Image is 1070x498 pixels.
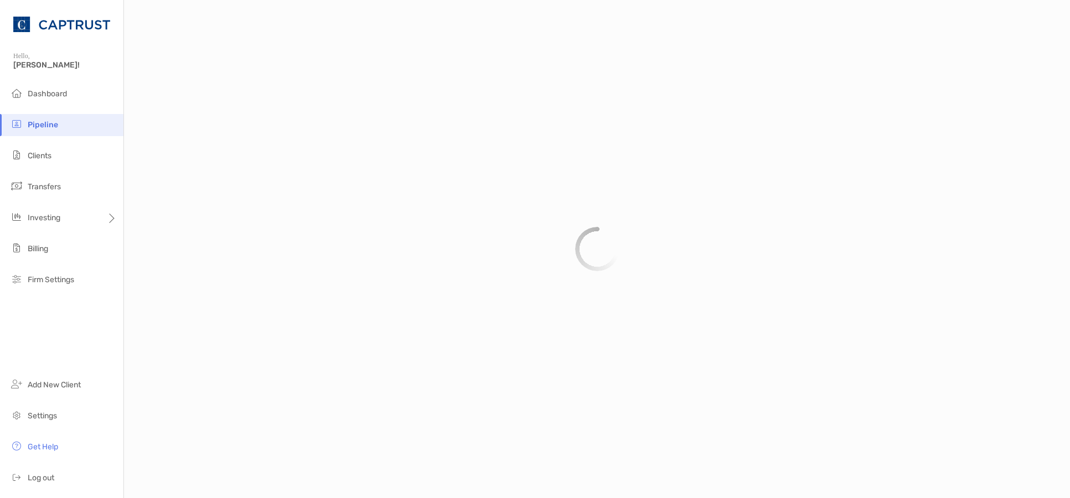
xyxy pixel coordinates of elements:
[10,179,23,193] img: transfers icon
[10,241,23,255] img: billing icon
[10,272,23,286] img: firm-settings icon
[28,473,54,483] span: Log out
[28,411,57,421] span: Settings
[13,60,117,70] span: [PERSON_NAME]!
[10,148,23,162] img: clients icon
[28,89,67,98] span: Dashboard
[28,151,51,160] span: Clients
[28,182,61,191] span: Transfers
[28,213,60,222] span: Investing
[10,470,23,484] img: logout icon
[10,86,23,100] img: dashboard icon
[28,380,81,390] span: Add New Client
[10,408,23,422] img: settings icon
[28,442,58,452] span: Get Help
[10,210,23,224] img: investing icon
[13,4,110,44] img: CAPTRUST Logo
[10,439,23,453] img: get-help icon
[28,120,58,129] span: Pipeline
[28,275,74,284] span: Firm Settings
[28,244,48,253] span: Billing
[10,377,23,391] img: add_new_client icon
[10,117,23,131] img: pipeline icon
